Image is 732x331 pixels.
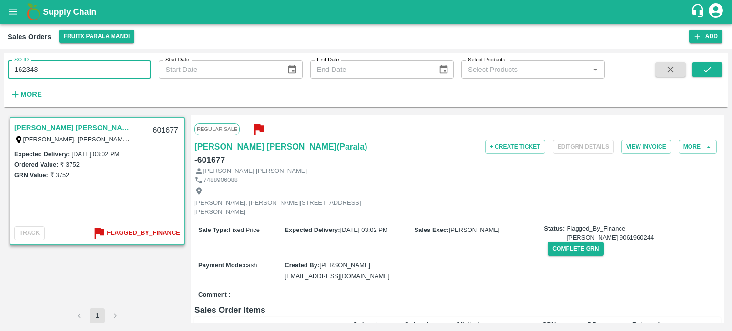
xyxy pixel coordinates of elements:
[468,56,505,64] label: Select Products
[707,2,724,22] div: account of current user
[59,30,135,43] button: Select DC
[43,5,691,19] a: Supply Chain
[340,226,388,233] span: [DATE] 03:02 PM
[202,321,225,329] b: Product
[24,2,43,21] img: logo
[229,226,260,233] span: Fixed Price
[449,226,500,233] span: [PERSON_NAME]
[70,308,124,323] nav: pagination navigation
[567,233,654,242] div: [PERSON_NAME] 9061960244
[544,224,565,233] label: Status:
[50,171,70,179] label: ₹ 3752
[14,171,48,179] label: GRN Value:
[159,60,279,79] input: Start Date
[548,242,603,256] button: Complete GRN
[165,56,189,64] label: Start Date
[60,161,80,168] label: ₹ 3752
[621,140,671,154] button: View Invoice
[679,140,717,154] button: More
[8,30,51,43] div: Sales Orders
[43,7,96,17] b: Supply Chain
[107,228,180,239] b: Flagged_By_Finance
[14,121,133,134] a: [PERSON_NAME] [PERSON_NAME](Parala)
[203,176,238,185] p: 7488906088
[90,308,105,323] button: page 1
[691,3,707,20] div: customer-support
[464,63,586,76] input: Select Products
[2,1,24,23] button: open drawer
[194,199,409,216] p: [PERSON_NAME], [PERSON_NAME][STREET_ADDRESS][PERSON_NAME]
[435,60,453,79] button: Choose date
[194,153,225,167] h6: - 601677
[23,135,241,143] label: [PERSON_NAME], [PERSON_NAME][STREET_ADDRESS][PERSON_NAME]
[194,140,367,153] a: [PERSON_NAME] [PERSON_NAME](Parala)
[198,261,244,269] label: Payment Mode :
[567,224,654,242] span: Flagged_By_Finance
[310,60,431,79] input: End Date
[285,261,319,269] label: Created By :
[8,60,151,79] input: Enter SO ID
[317,56,339,64] label: End Date
[589,63,601,76] button: Open
[689,30,722,43] button: Add
[8,86,44,102] button: More
[283,60,301,79] button: Choose date
[285,261,389,279] span: [PERSON_NAME][EMAIL_ADDRESS][DOMAIN_NAME]
[244,261,257,269] span: cash
[14,161,58,168] label: Ordered Value:
[91,225,180,241] button: Flagged_By_Finance
[71,150,119,158] label: [DATE] 03:02 PM
[194,123,240,135] span: Regular Sale
[14,56,29,64] label: SO ID
[147,120,184,142] div: 601677
[485,140,545,154] button: + Create Ticket
[203,167,307,176] p: [PERSON_NAME] [PERSON_NAME]
[194,303,721,317] h6: Sales Order Items
[14,150,70,158] label: Expected Delivery :
[198,226,229,233] label: Sale Type :
[198,291,231,300] label: Comment :
[285,226,340,233] label: Expected Delivery :
[414,226,448,233] label: Sales Exec :
[20,90,42,98] strong: More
